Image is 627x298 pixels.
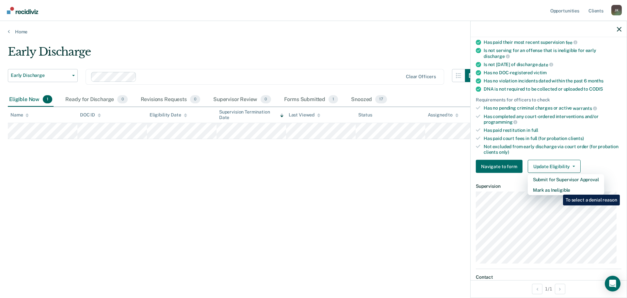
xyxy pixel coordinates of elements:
div: Has no pending criminal charges or active [484,105,621,111]
button: Next Opportunity [555,284,565,294]
div: Eligible Now [8,93,54,107]
span: 0 [261,95,271,104]
div: Revisions Requests [139,93,201,107]
img: Recidiviz [7,7,38,14]
div: Snoozed [350,93,388,107]
span: clients) [568,135,584,141]
div: Ready for Discharge [64,93,129,107]
div: Has paid restitution in [484,128,621,133]
div: Early Discharge [8,45,478,64]
div: Status [358,112,372,118]
div: Open Intercom Messenger [605,276,620,291]
div: Requirements for officers to check [476,97,621,103]
a: Navigate to form link [476,160,525,173]
span: 1 [329,95,338,104]
span: Early Discharge [11,73,70,78]
button: Update Eligibility [528,160,581,173]
div: Not excluded from early discharge via court order (for probation clients [484,144,621,155]
div: Forms Submitted [283,93,340,107]
div: Name [10,112,29,118]
div: Has no DOC-registered [484,70,621,76]
div: Last Viewed [289,112,320,118]
div: Has paid their most recent supervision [484,39,621,45]
dt: Supervision [476,184,621,189]
div: DNA is not required to be collected or uploaded to [484,86,621,92]
div: Supervisor Review [212,93,272,107]
div: DOC ID [80,112,101,118]
dt: Contact [476,274,621,280]
span: warrants [573,105,597,111]
span: full [531,128,538,133]
span: CODIS [589,86,603,92]
span: programming [484,119,517,125]
span: 0 [190,95,200,104]
div: Clear officers [406,74,436,79]
a: Home [8,29,619,35]
span: fee [566,40,577,45]
span: victim [534,70,547,75]
div: Has paid court fees in full (for probation [484,135,621,141]
div: Assigned to [428,112,458,118]
span: 0 [117,95,127,104]
div: Eligibility Date [150,112,187,118]
div: Supervision Termination Date [219,109,283,120]
span: 1 [43,95,52,104]
span: 17 [375,95,387,104]
span: discharge [484,53,510,59]
span: only) [499,149,509,154]
button: Profile dropdown button [611,5,622,15]
div: Has no violation incidents dated within the past 6 [484,78,621,84]
span: date [539,62,553,67]
span: months [588,78,603,83]
button: Navigate to form [476,160,522,173]
button: Mark as Ineligible [528,185,604,195]
div: 1 / 1 [471,280,627,297]
div: Is not serving for an offense that is ineligible for early [484,48,621,59]
div: Has completed any court-ordered interventions and/or [484,114,621,125]
div: Is not [DATE] of discharge [484,61,621,67]
div: J K [611,5,622,15]
button: Submit for Supervisor Approval [528,174,604,185]
button: Previous Opportunity [532,284,542,294]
